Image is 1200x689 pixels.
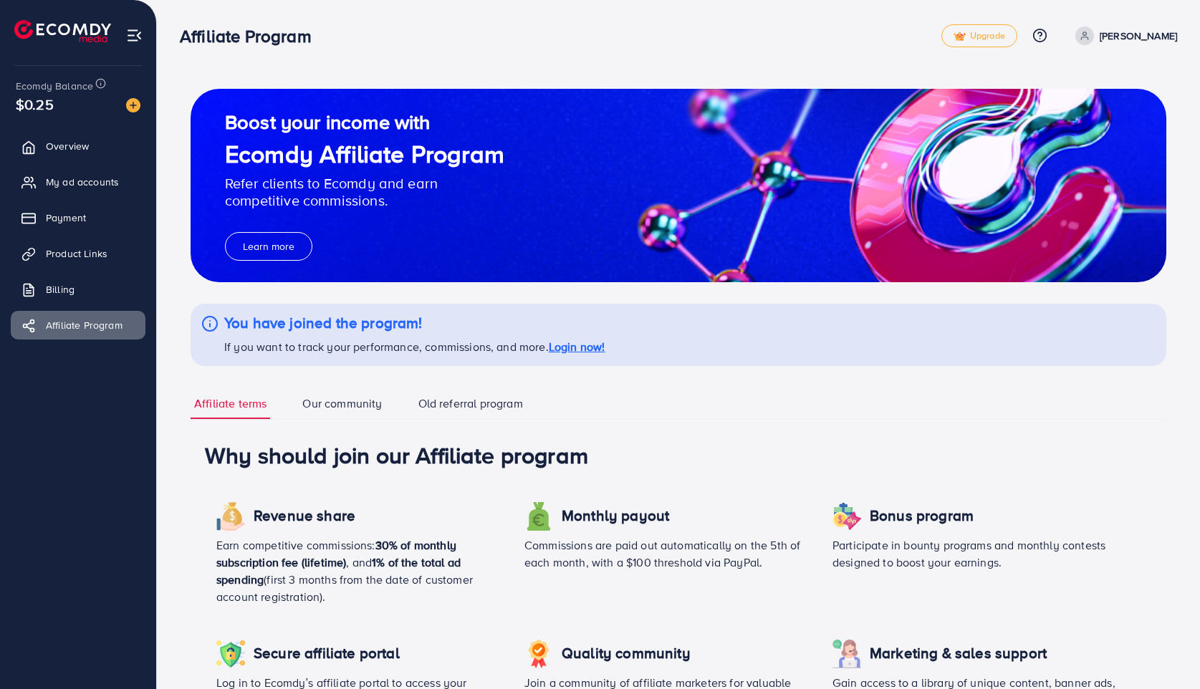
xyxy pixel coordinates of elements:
a: Billing [11,275,145,304]
a: Payment [11,203,145,232]
a: tickUpgrade [941,24,1017,47]
h4: Revenue share [254,507,355,525]
span: Product Links [46,246,107,261]
span: Billing [46,282,75,297]
img: guide [191,89,1166,282]
span: Upgrade [954,31,1005,42]
img: tick [954,32,966,42]
a: Affiliate terms [191,389,270,420]
span: Ecomdy Balance [16,79,93,93]
h4: Marketing & sales support [870,645,1047,662]
p: Participate in bounty programs and monthly contests designed to boost your earnings. [832,536,1118,571]
img: icon revenue share [524,640,553,668]
a: Product Links [11,239,145,268]
p: If you want to track your performance, commissions, and more. [224,338,605,355]
span: 30% of monthly subscription fee (lifetime) [216,537,456,570]
img: icon revenue share [832,640,861,668]
a: [PERSON_NAME] [1070,26,1177,45]
a: Login now! [549,339,605,355]
img: icon revenue share [216,502,245,531]
span: My ad accounts [46,175,119,189]
img: logo [14,20,111,42]
span: $0.25 [16,94,54,115]
iframe: Chat [1139,625,1189,678]
img: icon revenue share [524,502,553,531]
h3: Affiliate Program [180,26,323,47]
p: [PERSON_NAME] [1100,27,1177,44]
a: Overview [11,132,145,160]
span: Affiliate Program [46,318,123,332]
span: , and [346,554,372,570]
a: My ad accounts [11,168,145,196]
img: menu [126,27,143,44]
h1: Why should join our Affiliate program [205,441,1152,468]
h4: Secure affiliate portal [254,645,400,662]
h4: Monthly payout [562,507,669,525]
img: icon revenue share [216,640,245,668]
p: Commissions are paid out automatically on the 5th of each month, with a $100 threshold via PayPal. [524,536,810,571]
h4: Bonus program [870,507,974,525]
span: 1% of the total ad spending [216,554,461,587]
a: Our community [299,389,385,420]
h2: Boost your income with [225,110,504,134]
p: competitive commissions. [225,192,504,209]
h4: You have joined the program! [224,314,605,332]
span: Payment [46,211,86,225]
p: Refer clients to Ecomdy and earn [225,175,504,192]
a: Affiliate Program [11,311,145,339]
span: Overview [46,139,89,153]
a: Old referral program [415,389,527,420]
h1: Ecomdy Affiliate Program [225,140,504,169]
img: image [126,98,140,112]
button: Learn more [225,232,312,261]
img: icon revenue share [832,502,861,531]
p: Earn competitive commissions: (first 3 months from the date of customer account registration). [216,536,501,605]
h4: Quality community [562,645,691,662]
